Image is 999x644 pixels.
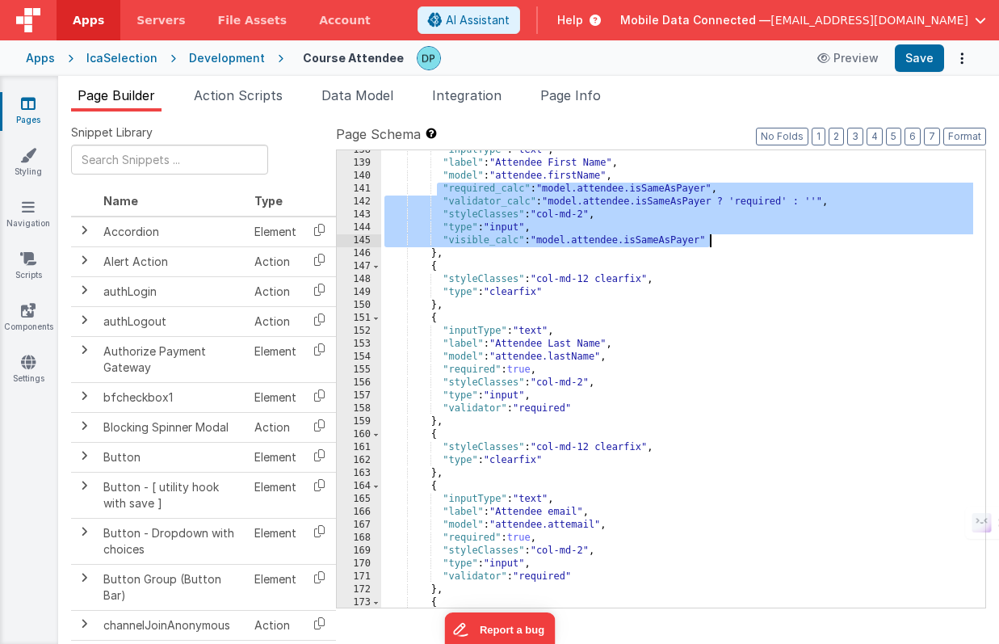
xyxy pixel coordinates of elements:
[432,87,502,103] span: Integration
[321,87,393,103] span: Data Model
[248,276,303,306] td: Action
[248,442,303,472] td: Element
[540,87,601,103] span: Page Info
[337,415,381,428] div: 159
[218,12,288,28] span: File Assets
[337,402,381,415] div: 158
[97,564,248,610] td: Button Group (Button Bar)
[248,306,303,336] td: Action
[248,382,303,412] td: Element
[337,570,381,583] div: 171
[337,273,381,286] div: 148
[337,312,381,325] div: 151
[71,145,268,175] input: Search Snippets ...
[303,52,404,64] h4: Course Attendee
[248,412,303,442] td: Action
[248,246,303,276] td: Action
[248,217,303,247] td: Element
[97,442,248,472] td: Button
[808,45,888,71] button: Preview
[189,50,265,66] div: Development
[97,276,248,306] td: authLogin
[895,44,944,72] button: Save
[337,170,381,183] div: 140
[337,467,381,480] div: 163
[337,377,381,389] div: 156
[248,518,303,564] td: Element
[248,564,303,610] td: Element
[337,144,381,157] div: 138
[337,493,381,506] div: 165
[337,545,381,558] div: 169
[26,50,55,66] div: Apps
[97,217,248,247] td: Accordion
[337,364,381,377] div: 155
[337,338,381,351] div: 153
[337,506,381,519] div: 166
[337,389,381,402] div: 157
[337,260,381,273] div: 147
[337,558,381,570] div: 170
[337,454,381,467] div: 162
[103,194,138,208] span: Name
[924,128,940,145] button: 7
[337,325,381,338] div: 152
[620,12,986,28] button: Mobile Data Connected — [EMAIL_ADDRESS][DOMAIN_NAME]
[136,12,185,28] span: Servers
[770,12,968,28] span: [EMAIL_ADDRESS][DOMAIN_NAME]
[337,247,381,260] div: 146
[337,157,381,170] div: 139
[337,480,381,493] div: 164
[812,128,825,145] button: 1
[943,128,986,145] button: Format
[97,382,248,412] td: bfcheckbox1
[337,221,381,234] div: 144
[254,194,283,208] span: Type
[337,428,381,441] div: 160
[418,47,440,69] img: d6e3be1ce36d7fc35c552da2480304ca
[336,124,421,144] span: Page Schema
[248,472,303,518] td: Element
[78,87,155,103] span: Page Builder
[620,12,770,28] span: Mobile Data Connected —
[337,583,381,596] div: 172
[97,306,248,336] td: authLogout
[337,196,381,208] div: 142
[97,412,248,442] td: Blocking Spinner Modal
[248,610,303,640] td: Action
[337,532,381,545] div: 168
[337,234,381,247] div: 145
[97,246,248,276] td: Alert Action
[886,128,901,145] button: 5
[337,351,381,364] div: 154
[71,124,153,141] span: Snippet Library
[337,441,381,454] div: 161
[847,128,863,145] button: 3
[97,518,248,564] td: Button - Dropdown with choices
[248,336,303,382] td: Element
[86,50,157,66] div: IcaSelection
[73,12,104,28] span: Apps
[756,128,808,145] button: No Folds
[337,286,381,299] div: 149
[337,208,381,221] div: 143
[905,128,921,145] button: 6
[194,87,283,103] span: Action Scripts
[337,519,381,532] div: 167
[337,299,381,312] div: 150
[951,47,973,69] button: Options
[97,336,248,382] td: Authorize Payment Gateway
[418,6,520,34] button: AI Assistant
[337,596,381,609] div: 173
[446,12,510,28] span: AI Assistant
[97,472,248,518] td: Button - [ utility hook with save ]
[97,610,248,640] td: channelJoinAnonymous
[557,12,583,28] span: Help
[829,128,844,145] button: 2
[337,183,381,196] div: 141
[867,128,883,145] button: 4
